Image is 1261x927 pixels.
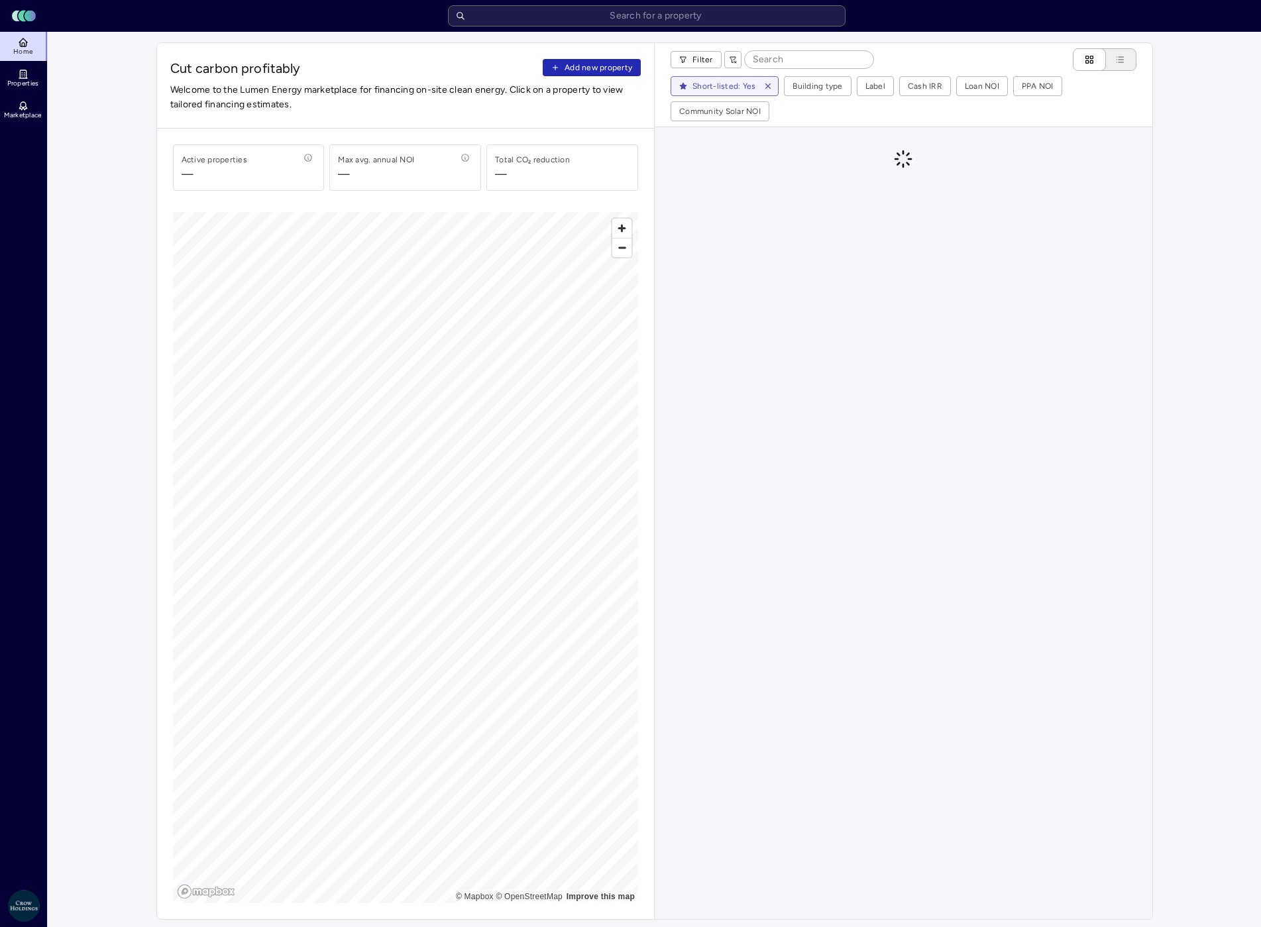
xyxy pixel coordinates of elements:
[745,51,873,68] input: Search
[182,153,247,166] div: Active properties
[177,884,235,899] a: Mapbox logo
[170,59,538,78] span: Cut carbon profitably
[8,890,40,922] img: Crow Holdings
[565,61,632,74] span: Add new property
[338,153,414,166] div: Max avg. annual NOI
[900,77,950,95] button: Cash IRR
[4,111,41,119] span: Marketplace
[679,105,761,118] div: Community Solar NOI
[692,80,755,93] div: Short-listed: Yes
[692,53,713,66] span: Filter
[612,219,631,238] button: Zoom in
[543,59,641,76] button: Add new property
[567,892,635,901] a: Map feedback
[170,83,641,112] span: Welcome to the Lumen Energy marketplace for financing on-site clean energy. Click on a property t...
[671,77,758,95] button: Short-listed: Yes
[496,892,563,901] a: OpenStreetMap
[1022,80,1054,93] div: PPA NOI
[785,77,850,95] button: Building type
[671,51,722,68] button: Filter
[182,166,247,182] span: —
[13,48,32,56] span: Home
[857,77,893,95] button: Label
[671,102,769,121] button: Community Solar NOI
[448,5,846,27] input: Search for a property
[957,77,1007,95] button: Loan NOI
[1073,48,1106,71] button: Cards view
[495,153,570,166] div: Total CO₂ reduction
[338,166,414,182] span: —
[612,238,631,257] button: Zoom out
[495,166,507,182] div: —
[612,239,631,257] span: Zoom out
[1093,48,1136,71] button: List view
[1014,77,1062,95] button: PPA NOI
[965,80,999,93] div: Loan NOI
[456,892,494,901] a: Mapbox
[793,80,842,93] div: Building type
[7,80,39,87] span: Properties
[908,80,942,93] div: Cash IRR
[865,80,885,93] div: Label
[173,212,639,903] canvas: Map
